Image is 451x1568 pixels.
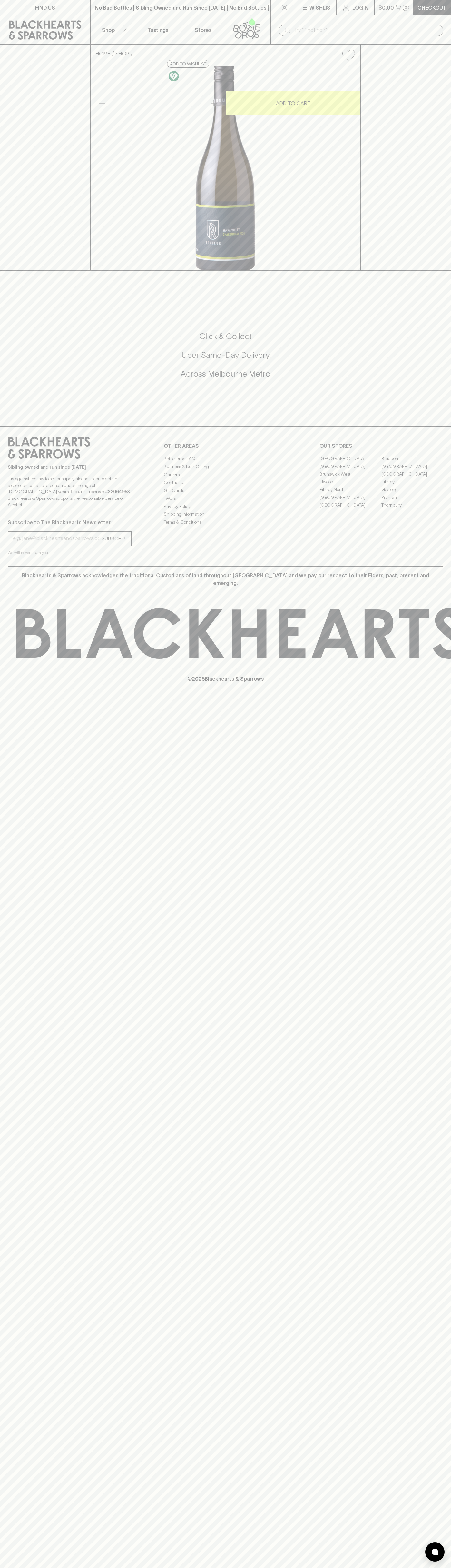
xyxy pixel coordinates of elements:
[319,442,443,450] p: OUR STORES
[381,501,443,509] a: Thornbury
[96,51,111,56] a: HOME
[167,69,181,83] a: Made without the use of any animal products.
[319,470,381,478] a: Brunswick West
[102,535,129,542] p: SUBSCRIBE
[319,478,381,486] a: Elwood
[319,494,381,501] a: [GEOGRAPHIC_DATA]
[381,463,443,470] a: [GEOGRAPHIC_DATA]
[381,478,443,486] a: Fitzroy
[276,99,310,107] p: ADD TO CART
[164,442,288,450] p: OTHER AREAS
[35,4,55,12] p: FIND US
[164,463,288,471] a: Business & Bulk Gifting
[148,26,168,34] p: Tastings
[164,502,288,510] a: Privacy Policy
[71,489,130,494] strong: Liquor License #32064953
[8,368,443,379] h5: Across Melbourne Metro
[167,60,209,68] button: Add to wishlist
[91,15,136,44] button: Shop
[8,549,132,556] p: We will never spam you
[164,471,288,478] a: Careers
[309,4,334,12] p: Wishlist
[381,455,443,463] a: Braddon
[8,331,443,342] h5: Click & Collect
[319,455,381,463] a: [GEOGRAPHIC_DATA]
[8,476,132,508] p: It is against the law to sell or supply alcohol to, or to obtain alcohol on behalf of a person un...
[13,533,99,544] input: e.g. jane@blackheartsandsparrows.com.au
[381,470,443,478] a: [GEOGRAPHIC_DATA]
[13,571,438,587] p: Blackhearts & Sparrows acknowledges the traditional Custodians of land throughout [GEOGRAPHIC_DAT...
[99,532,131,546] button: SUBSCRIBE
[352,4,368,12] p: Login
[340,47,358,64] button: Add to wishlist
[164,487,288,494] a: Gift Cards
[102,26,115,34] p: Shop
[91,66,360,270] img: 39605.png
[181,15,226,44] a: Stores
[432,1549,438,1555] img: bubble-icon
[164,495,288,502] a: FAQ's
[164,455,288,463] a: Bottle Drop FAQ's
[417,4,446,12] p: Checkout
[381,494,443,501] a: Prahran
[135,15,181,44] a: Tastings
[195,26,211,34] p: Stores
[378,4,394,12] p: $0.00
[8,305,443,413] div: Call to action block
[164,479,288,487] a: Contact Us
[8,518,132,526] p: Subscribe to The Blackhearts Newsletter
[226,91,360,115] button: ADD TO CART
[294,25,438,35] input: Try "Pinot noir"
[8,464,132,470] p: Sibling owned and run since [DATE]
[319,486,381,494] a: Fitzroy North
[115,51,129,56] a: SHOP
[164,510,288,518] a: Shipping Information
[164,518,288,526] a: Terms & Conditions
[381,486,443,494] a: Geelong
[405,6,407,9] p: 0
[319,463,381,470] a: [GEOGRAPHIC_DATA]
[319,501,381,509] a: [GEOGRAPHIC_DATA]
[169,71,179,81] img: Vegan
[8,350,443,360] h5: Uber Same-Day Delivery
